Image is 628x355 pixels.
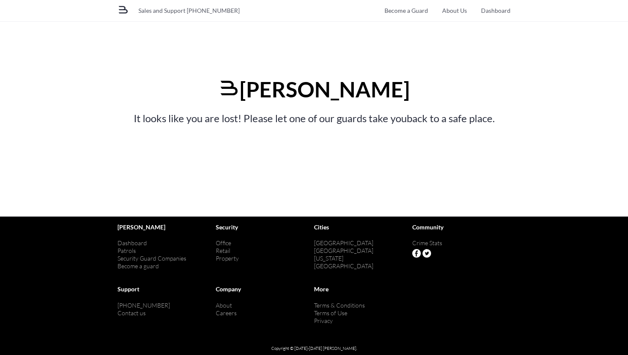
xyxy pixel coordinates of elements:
[117,262,159,270] a: Become a guard
[314,255,343,262] a: [US_STATE]
[117,283,216,293] h5: Support
[412,221,511,231] h5: Community
[117,302,170,309] a: [PHONE_NUMBER]
[314,247,373,254] a: [GEOGRAPHIC_DATA]
[314,309,347,317] a: Terms of Use
[13,77,615,102] h1: [PERSON_NAME]
[216,247,230,254] a: Retail
[216,255,239,262] a: Property
[138,7,240,14] a: Sales and Support [PHONE_NUMBER]
[117,239,147,246] a: Dashboard
[314,283,412,293] h5: More
[216,302,232,309] a: About
[314,239,373,246] a: [GEOGRAPHIC_DATA]
[314,317,333,324] a: Privacy
[117,247,136,254] a: Patrols
[314,302,365,309] a: Terms & Conditions
[481,7,511,15] a: Dashboard
[13,114,615,122] p: It looks like you are lost! Please let one of our guards take you
[412,239,442,246] a: Crime Stats
[384,7,428,15] a: Become a Guard
[216,221,314,231] h5: Security
[117,223,165,231] a: [PERSON_NAME]
[117,255,186,262] a: Security Guard Companies
[216,309,237,317] a: Careers
[442,7,467,15] a: About Us
[314,262,373,270] a: [GEOGRAPHIC_DATA]
[117,309,146,317] a: Contact us
[216,239,231,246] a: Office
[314,221,412,231] h5: Cities
[407,112,495,124] a: back to a safe place.
[216,283,314,293] h5: Company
